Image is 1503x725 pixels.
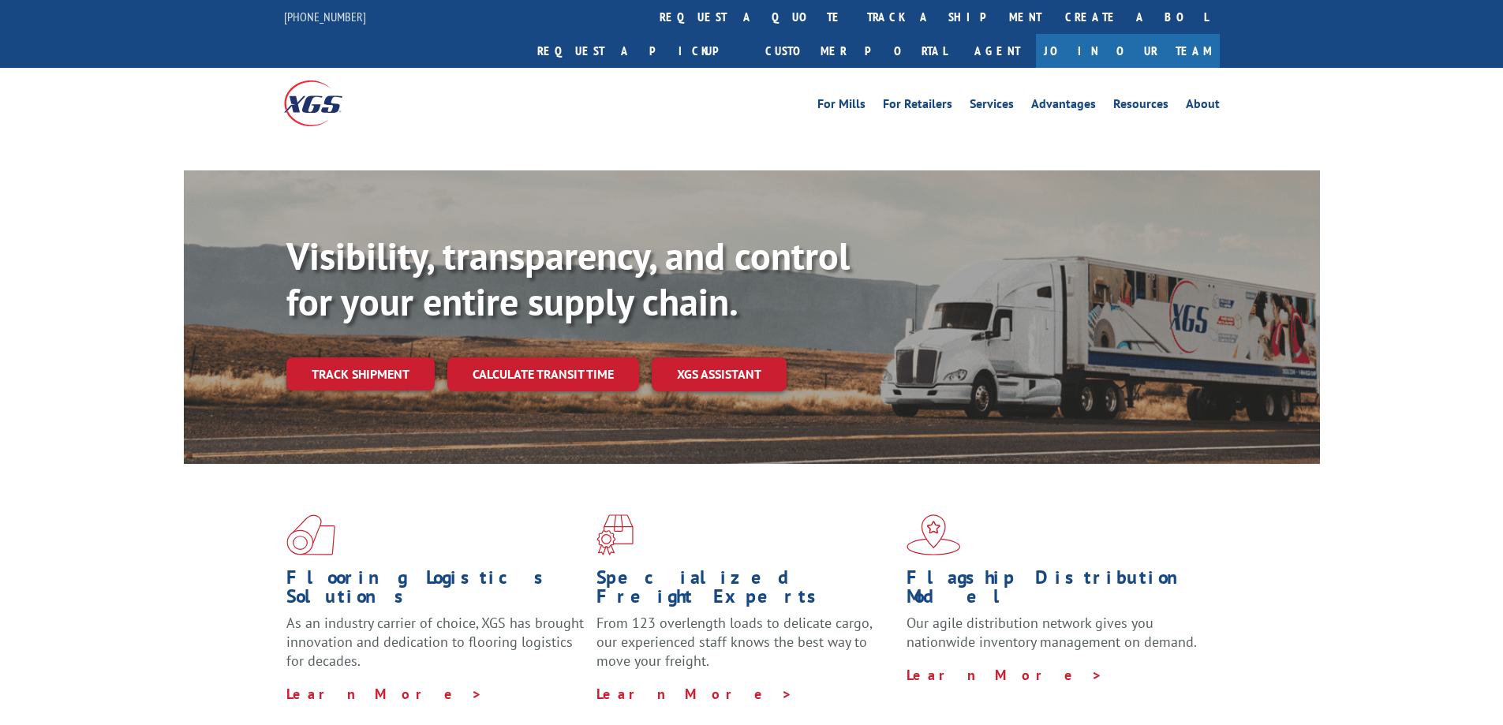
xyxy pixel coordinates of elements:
[907,666,1103,684] a: Learn More >
[1036,34,1220,68] a: Join Our Team
[652,357,787,391] a: XGS ASSISTANT
[907,514,961,555] img: xgs-icon-flagship-distribution-model-red
[447,357,639,391] a: Calculate transit time
[596,568,895,614] h1: Specialized Freight Experts
[817,98,866,115] a: For Mills
[284,9,366,24] a: [PHONE_NUMBER]
[1113,98,1168,115] a: Resources
[596,514,634,555] img: xgs-icon-focused-on-flooring-red
[596,685,793,703] a: Learn More >
[753,34,959,68] a: Customer Portal
[1186,98,1220,115] a: About
[286,231,850,326] b: Visibility, transparency, and control for your entire supply chain.
[286,685,483,703] a: Learn More >
[286,568,585,614] h1: Flooring Logistics Solutions
[596,614,895,684] p: From 123 overlength loads to delicate cargo, our experienced staff knows the best way to move you...
[525,34,753,68] a: Request a pickup
[1031,98,1096,115] a: Advantages
[286,357,435,391] a: Track shipment
[907,568,1205,614] h1: Flagship Distribution Model
[286,514,335,555] img: xgs-icon-total-supply-chain-intelligence-red
[970,98,1014,115] a: Services
[959,34,1036,68] a: Agent
[907,614,1197,651] span: Our agile distribution network gives you nationwide inventory management on demand.
[286,614,584,670] span: As an industry carrier of choice, XGS has brought innovation and dedication to flooring logistics...
[883,98,952,115] a: For Retailers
